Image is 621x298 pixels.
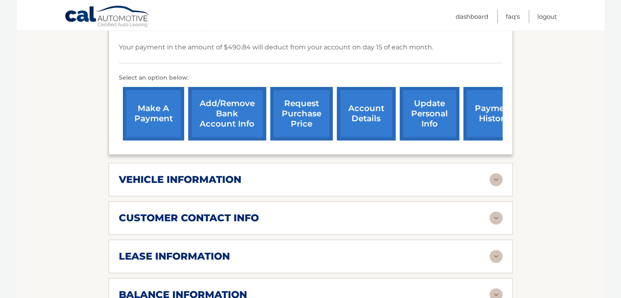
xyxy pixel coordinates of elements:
[456,10,488,23] a: Dashboard
[490,250,503,263] img: accordion-rest.svg
[400,87,459,140] a: update personal info
[490,211,503,225] img: accordion-rest.svg
[506,10,520,23] a: FAQ's
[119,73,503,83] p: Select an option below:
[65,5,150,29] a: Cal Automotive
[119,173,241,186] h2: vehicle information
[188,87,266,140] a: Add/Remove bank account info
[119,250,230,262] h2: lease information
[537,10,557,23] a: Logout
[131,24,206,31] span: Enrolled For Auto Pay
[463,87,525,140] a: payment history
[490,173,503,186] img: accordion-rest.svg
[123,87,184,140] a: make a payment
[337,87,396,140] a: account details
[119,212,259,224] h2: customer contact info
[270,87,333,140] a: request purchase price
[119,42,433,53] p: Your payment in the amount of $490.84 will deduct from your account on day 15 of each month.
